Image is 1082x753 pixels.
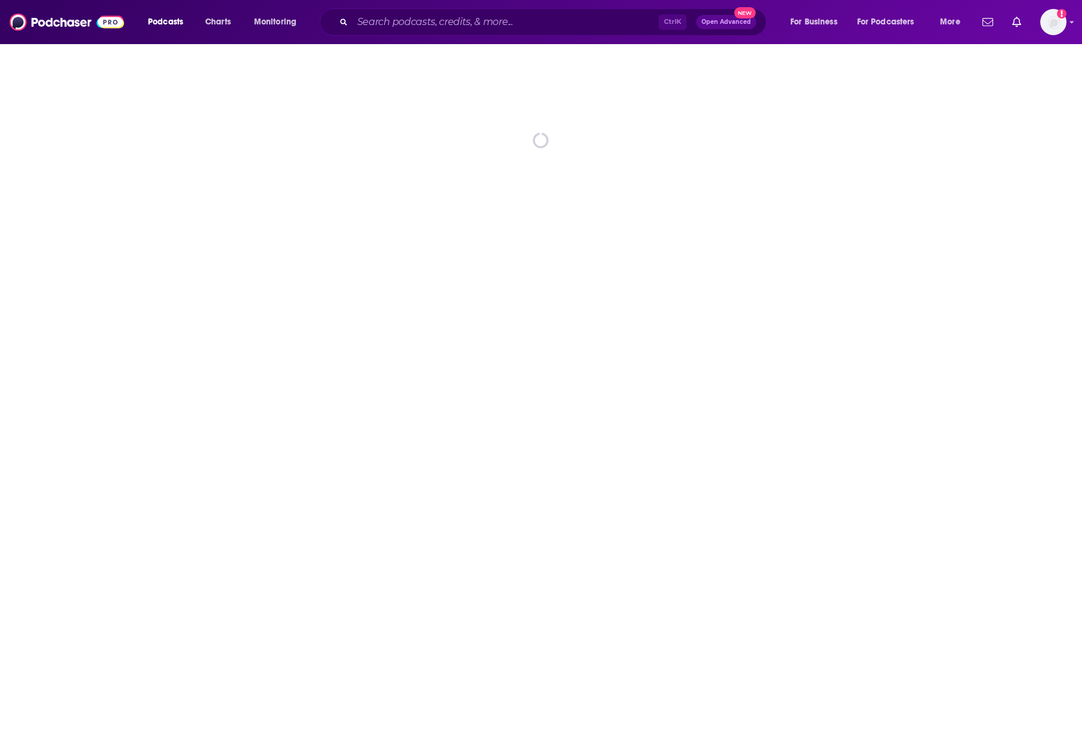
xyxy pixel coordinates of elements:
[659,14,687,30] span: Ctrl K
[353,13,659,32] input: Search podcasts, credits, & more...
[254,14,296,30] span: Monitoring
[701,19,751,25] span: Open Advanced
[205,14,231,30] span: Charts
[857,14,914,30] span: For Podcasters
[1040,9,1066,35] img: User Profile
[849,13,932,32] button: open menu
[940,14,960,30] span: More
[1040,9,1066,35] button: Show profile menu
[1007,12,1026,32] a: Show notifications dropdown
[246,13,312,32] button: open menu
[978,12,998,32] a: Show notifications dropdown
[790,14,837,30] span: For Business
[932,13,975,32] button: open menu
[140,13,199,32] button: open menu
[782,13,852,32] button: open menu
[148,14,183,30] span: Podcasts
[696,15,756,29] button: Open AdvancedNew
[331,8,778,36] div: Search podcasts, credits, & more...
[734,7,756,18] span: New
[1057,9,1066,18] svg: Add a profile image
[10,11,124,33] img: Podchaser - Follow, Share and Rate Podcasts
[197,13,238,32] a: Charts
[1040,9,1066,35] span: Logged in as collectedstrategies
